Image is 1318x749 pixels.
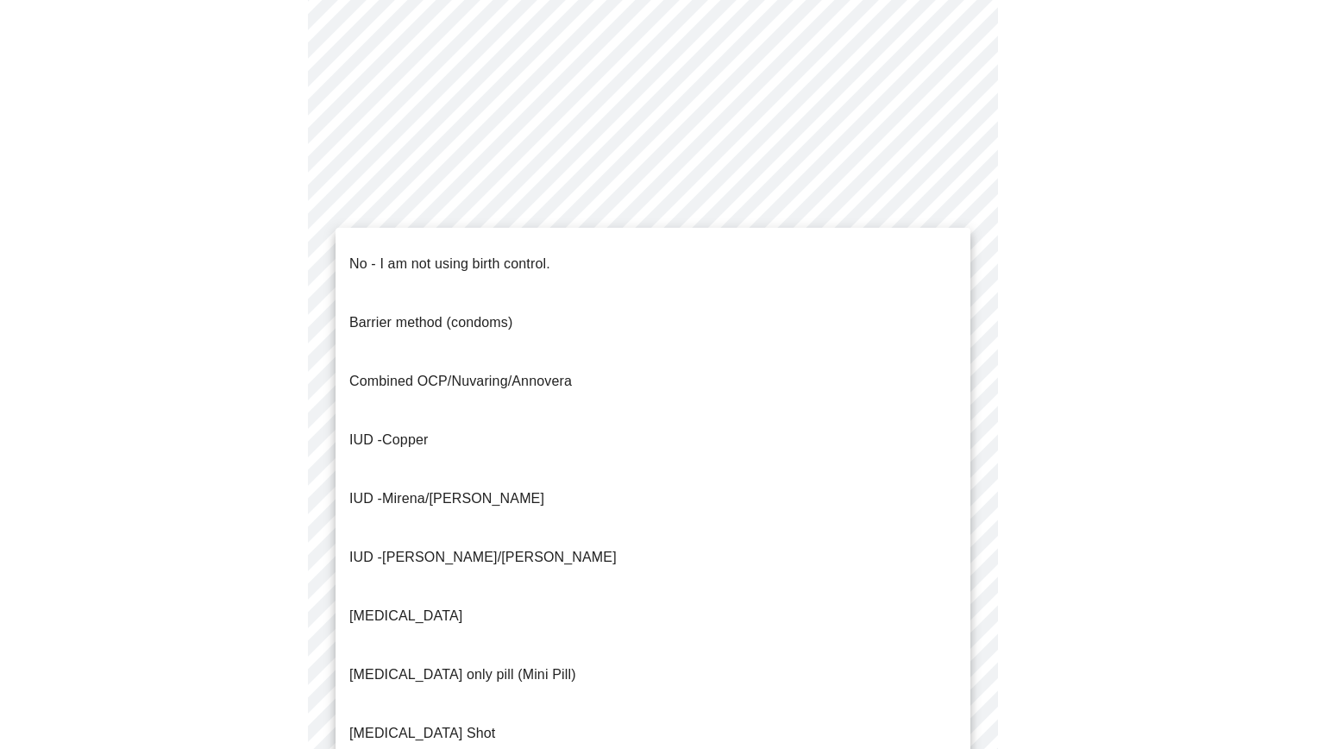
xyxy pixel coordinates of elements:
[349,371,572,392] p: Combined OCP/Nuvaring/Annovera
[382,491,544,506] span: Mirena/[PERSON_NAME]
[349,550,382,564] span: IUD -
[349,432,382,447] span: IUD -
[349,488,544,509] p: IUD -
[349,430,428,450] p: Copper
[349,312,512,333] p: Barrier method (condoms)
[349,547,617,568] p: [PERSON_NAME]/[PERSON_NAME]
[349,254,550,274] p: No - I am not using birth control.
[349,723,495,744] p: [MEDICAL_DATA] Shot
[349,606,462,626] p: [MEDICAL_DATA]
[349,664,576,685] p: [MEDICAL_DATA] only pill (Mini Pill)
